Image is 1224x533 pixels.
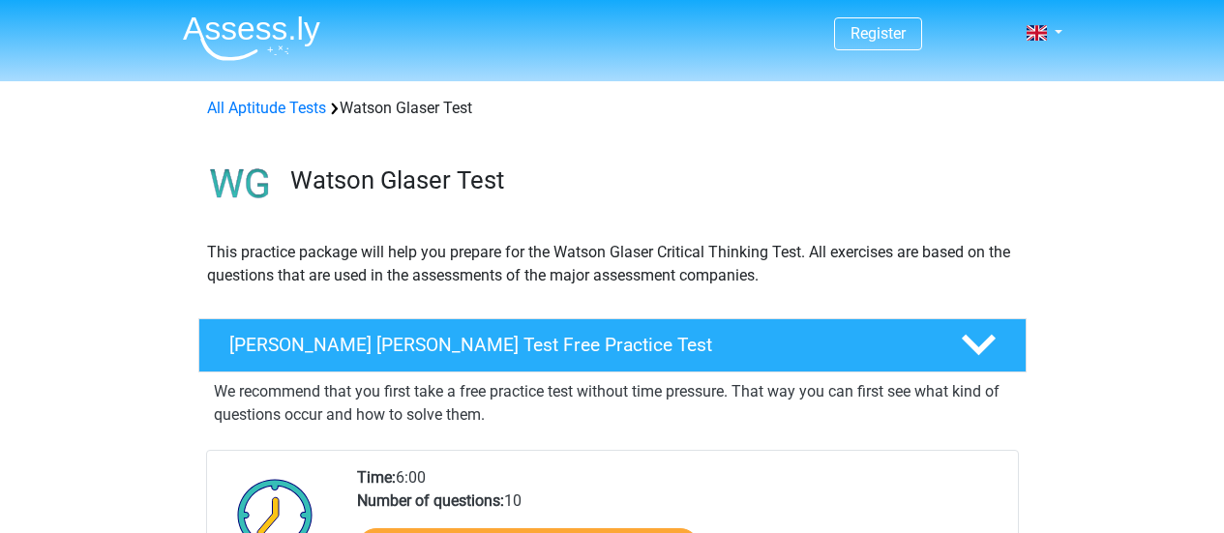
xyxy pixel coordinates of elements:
[357,468,396,487] b: Time:
[290,165,1011,195] h3: Watson Glaser Test
[199,143,282,225] img: watson glaser test
[229,334,930,356] h4: [PERSON_NAME] [PERSON_NAME] Test Free Practice Test
[851,24,906,43] a: Register
[214,380,1011,427] p: We recommend that you first take a free practice test without time pressure. That way you can fir...
[183,15,320,61] img: Assessly
[357,491,504,510] b: Number of questions:
[207,241,1018,287] p: This practice package will help you prepare for the Watson Glaser Critical Thinking Test. All exe...
[191,318,1034,372] a: [PERSON_NAME] [PERSON_NAME] Test Free Practice Test
[207,99,326,117] a: All Aptitude Tests
[199,97,1026,120] div: Watson Glaser Test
